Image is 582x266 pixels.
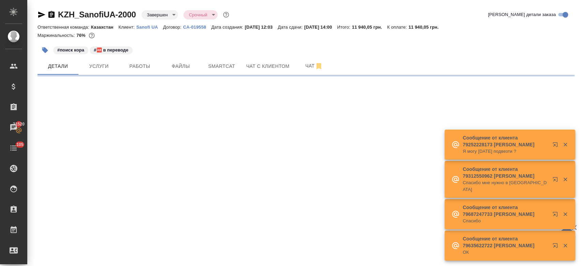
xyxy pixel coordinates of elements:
button: Открыть в новой вкладке [548,173,565,189]
p: Спасибо [463,218,548,224]
span: [PERSON_NAME] детали заказа [488,11,556,18]
button: Закрыть [558,142,572,148]
span: Smartcat [205,62,238,71]
button: Открыть в новой вкладке [548,138,565,154]
p: Итого: [337,25,352,30]
div: Завершен [183,10,218,19]
p: [DATE] 12:03 [245,25,278,30]
button: Срочный [187,12,209,18]
span: Работы [123,62,156,71]
button: Завершен [145,12,170,18]
span: Чат [298,62,330,70]
span: 21520 [9,121,29,128]
a: CA-019558 [183,24,211,30]
p: Я могу [DATE] подвезти ? [463,148,548,155]
button: Закрыть [558,176,572,182]
p: Клиент: [118,25,136,30]
button: Открыть в новой вкладке [548,207,565,224]
p: Казахстан [91,25,119,30]
p: Сообщение от клиента 79252228173 [PERSON_NAME] [463,134,548,148]
a: 105 [2,139,26,157]
span: 🆎 в переводе [89,47,133,53]
p: Сообщение от клиента 79312550962 [PERSON_NAME] [463,166,548,179]
span: Файлы [164,62,197,71]
p: ОК [463,249,548,256]
p: Маржинальность: [38,33,76,38]
a: 21520 [2,119,26,136]
a: KZH_SanofiUA-2000 [58,10,136,19]
span: поиск кора [53,47,89,53]
div: Завершен [141,10,178,19]
span: 105 [12,141,28,148]
p: [DATE] 14:00 [304,25,337,30]
p: Дата создания: [211,25,245,30]
span: Услуги [83,62,115,71]
p: Договор: [163,25,183,30]
p: Sanofi UA [136,25,163,30]
p: 76% [76,33,87,38]
button: Доп статусы указывают на важность/срочность заказа [222,10,230,19]
a: Sanofi UA [136,24,163,30]
button: Закрыть [558,211,572,217]
button: Скопировать ссылку [47,11,56,19]
button: 4598.26 RUB; [87,31,96,40]
p: К оплате: [387,25,408,30]
p: CA-019558 [183,25,211,30]
button: Добавить тэг [38,43,53,58]
p: 11 940,05 грн. [408,25,444,30]
p: Ответственная команда: [38,25,91,30]
svg: Отписаться [315,62,323,70]
p: #поиск кора [57,47,84,54]
span: Чат с клиентом [246,62,289,71]
p: 11 940,05 грн. [352,25,387,30]
p: Спасибо мне нужно в [GEOGRAPHIC_DATA] [463,179,548,193]
p: Дата сдачи: [278,25,304,30]
button: Скопировать ссылку для ЯМессенджера [38,11,46,19]
span: Детали [42,62,74,71]
button: Открыть в новой вкладке [548,239,565,255]
p: #🆎 в переводе [94,47,128,54]
p: Сообщение от клиента 79687247733 [PERSON_NAME] [463,204,548,218]
button: Закрыть [558,242,572,249]
p: Сообщение от клиента 79635622722 [PERSON_NAME] [463,235,548,249]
